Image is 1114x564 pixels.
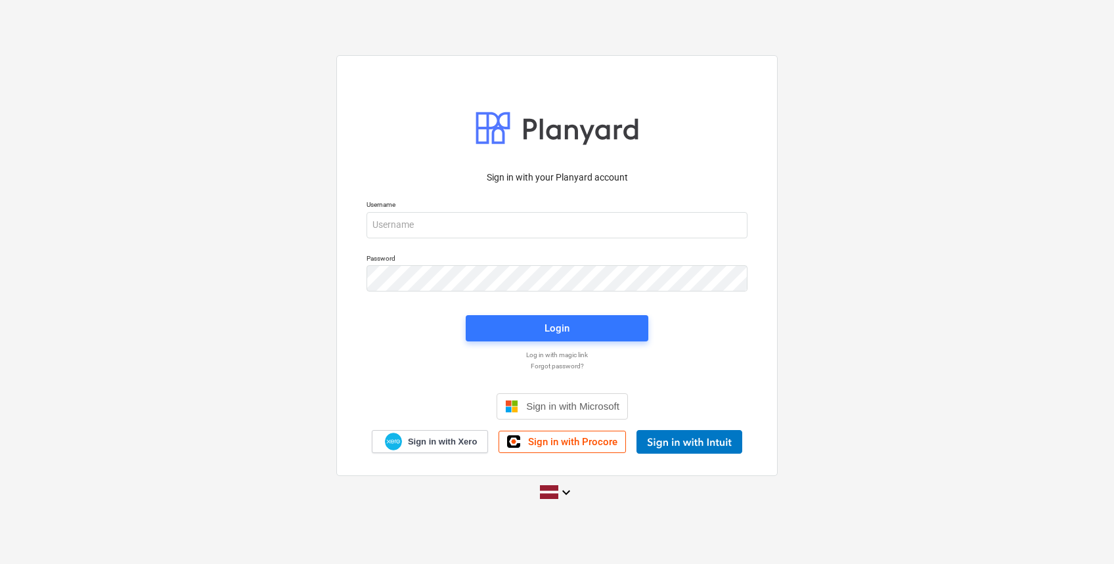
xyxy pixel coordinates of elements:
a: Forgot password? [360,362,754,370]
div: Login [545,320,569,337]
p: Sign in with your Planyard account [367,171,747,184]
p: Password [367,254,747,265]
img: Microsoft logo [505,400,518,413]
a: Sign in with Xero [372,430,489,453]
input: Username [367,212,747,238]
img: Xero logo [385,433,402,450]
p: Username [367,200,747,211]
a: Sign in with Procore [499,431,626,453]
span: Sign in with Xero [408,436,477,448]
span: Sign in with Procore [528,436,617,448]
button: Login [466,315,648,341]
a: Log in with magic link [360,351,754,359]
i: keyboard_arrow_down [558,485,574,500]
span: Sign in with Microsoft [526,401,619,412]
